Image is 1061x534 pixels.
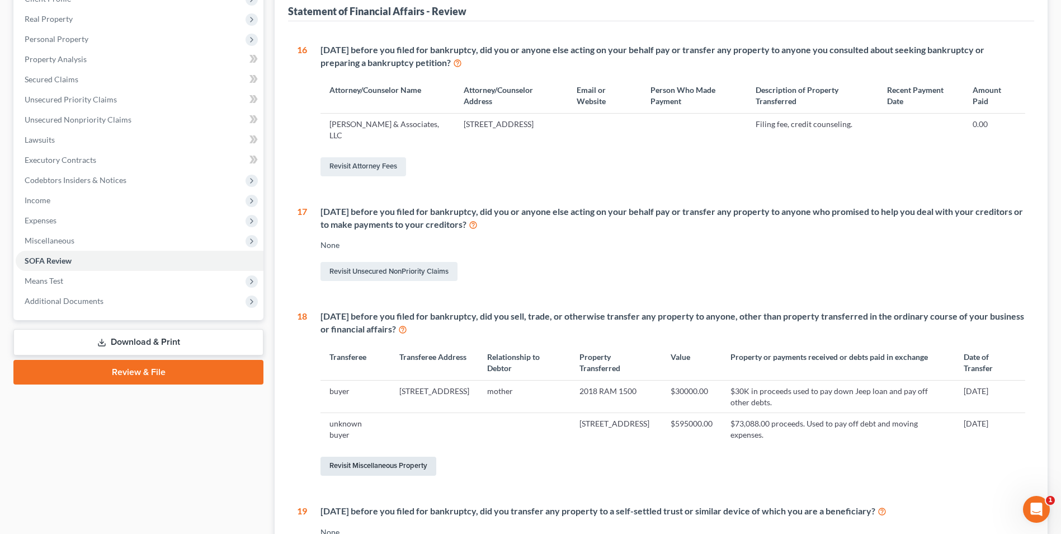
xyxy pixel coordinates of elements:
td: [STREET_ADDRESS] [455,114,568,146]
span: Executory Contracts [25,155,96,165]
td: $73,088.00 proceeds. Used to pay off debt and moving expenses. [722,413,955,446]
span: Property Analysis [25,54,87,64]
a: Revisit Attorney Fees [320,157,406,176]
td: [DATE] [955,380,1025,413]
a: Executory Contracts [16,150,263,170]
td: [STREET_ADDRESS] [390,380,478,413]
span: Expenses [25,216,56,225]
span: Real Property [25,14,73,24]
a: Revisit Unsecured NonPriority Claims [320,262,458,281]
div: [DATE] before you filed for bankruptcy, did you transfer any property to a self-settled trust or ... [320,505,1025,518]
th: Property or payments received or debts paid in exchange [722,345,955,380]
th: Transferee [320,345,390,380]
div: Statement of Financial Affairs - Review [288,4,466,18]
th: Date of Transfer [955,345,1025,380]
td: [PERSON_NAME] & Associates, LLC [320,114,455,146]
th: Description of Property Transferred [747,78,878,113]
a: Unsecured Nonpriority Claims [16,110,263,130]
span: Secured Claims [25,74,78,84]
span: Unsecured Priority Claims [25,95,117,104]
a: Revisit Miscellaneous Property [320,457,436,476]
span: Income [25,195,50,205]
th: Person Who Made Payment [642,78,747,113]
div: 17 [297,205,307,284]
th: Recent Payment Date [878,78,964,113]
a: Review & File [13,360,263,385]
a: Lawsuits [16,130,263,150]
span: Additional Documents [25,296,103,306]
div: 16 [297,44,307,179]
span: Personal Property [25,34,88,44]
td: 2018 RAM 1500 [570,380,662,413]
span: 1 [1046,496,1055,505]
span: SOFA Review [25,256,72,265]
th: Attorney/Counselor Address [455,78,568,113]
iframe: Intercom live chat [1023,496,1050,523]
td: mother [478,380,570,413]
td: $30000.00 [662,380,722,413]
div: [DATE] before you filed for bankruptcy, did you or anyone else acting on your behalf pay or trans... [320,44,1025,69]
td: unknown buyer [320,413,390,446]
td: Filing fee, credit counseling. [747,114,878,146]
span: Means Test [25,276,63,285]
th: Attorney/Counselor Name [320,78,455,113]
th: Value [662,345,722,380]
div: None [320,240,1025,251]
td: 0.00 [964,114,1025,146]
a: SOFA Review [16,251,263,271]
td: buyer [320,380,390,413]
td: $595000.00 [662,413,722,446]
th: Transferee Address [390,345,478,380]
span: Miscellaneous [25,236,74,245]
td: [STREET_ADDRESS] [570,413,662,446]
th: Email or Website [568,78,641,113]
td: [DATE] [955,413,1025,446]
div: 18 [297,310,307,477]
a: Secured Claims [16,69,263,90]
span: Codebtors Insiders & Notices [25,175,126,185]
div: [DATE] before you filed for bankruptcy, did you or anyone else acting on your behalf pay or trans... [320,205,1025,231]
td: $30K in proceeds used to pay down Jeep loan and pay off other debts. [722,380,955,413]
th: Relationship to Debtor [478,345,570,380]
a: Property Analysis [16,49,263,69]
th: Property Transferred [570,345,662,380]
th: Amount Paid [964,78,1025,113]
a: Unsecured Priority Claims [16,90,263,110]
a: Download & Print [13,329,263,355]
div: [DATE] before you filed for bankruptcy, did you sell, trade, or otherwise transfer any property t... [320,310,1025,336]
span: Lawsuits [25,135,55,144]
span: Unsecured Nonpriority Claims [25,115,131,124]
